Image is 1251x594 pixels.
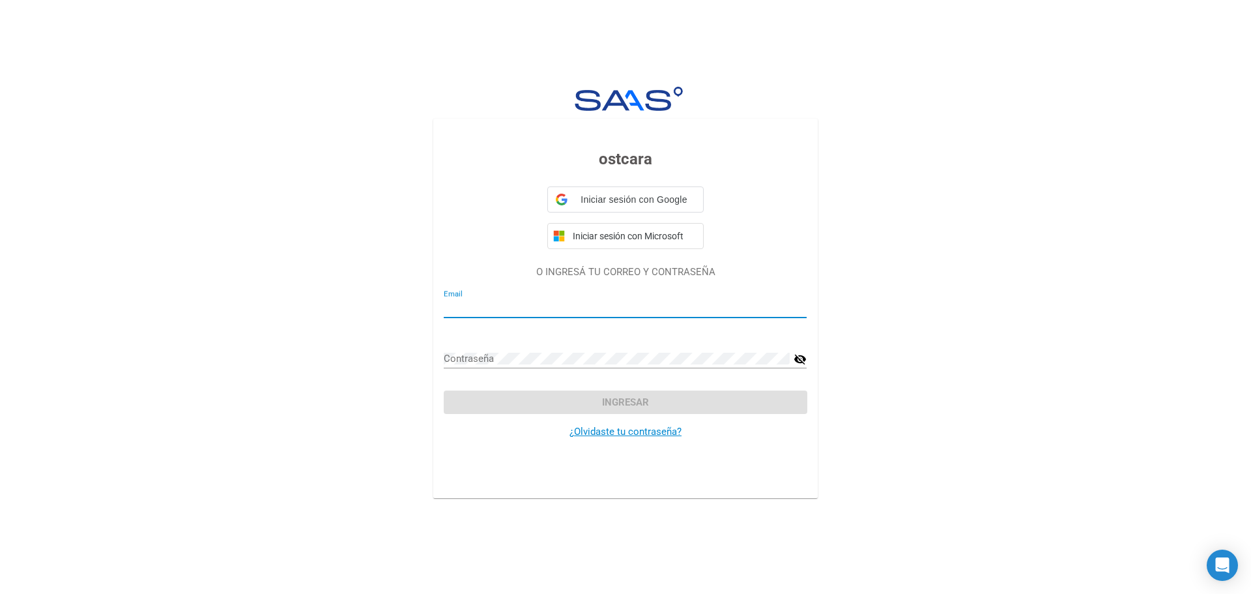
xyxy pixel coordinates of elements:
[444,265,807,280] p: O INGRESÁ TU CORREO Y CONTRASEÑA
[602,396,649,408] span: Ingresar
[444,391,807,414] button: Ingresar
[1207,550,1238,581] div: Open Intercom Messenger
[794,351,807,367] mat-icon: visibility_off
[570,231,698,241] span: Iniciar sesión con Microsoft
[573,193,695,207] span: Iniciar sesión con Google
[444,147,807,171] h3: ostcara
[547,223,704,249] button: Iniciar sesión con Microsoft
[569,426,682,438] a: ¿Olvidaste tu contraseña?
[547,186,704,213] div: Iniciar sesión con Google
